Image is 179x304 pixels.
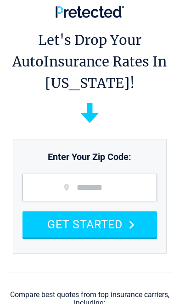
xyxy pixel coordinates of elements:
[13,142,166,164] p: Enter Your Zip Code:
[22,211,157,238] button: GET STARTED
[56,6,124,18] img: Pretected Logo
[22,174,157,201] input: zip code
[7,30,172,94] h1: Let's Drop Your Auto Insurance Rates In [US_STATE]!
